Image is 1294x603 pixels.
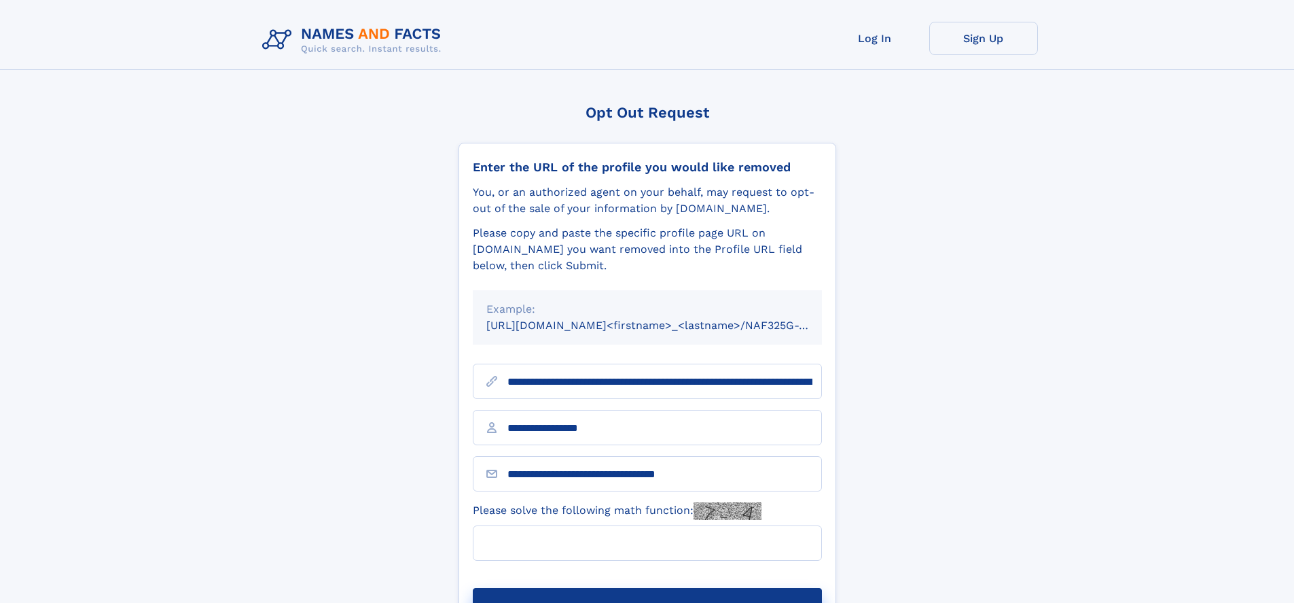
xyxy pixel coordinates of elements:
[257,22,452,58] img: Logo Names and Facts
[473,502,761,520] label: Please solve the following math function:
[821,22,929,55] a: Log In
[459,104,836,121] div: Opt Out Request
[473,184,822,217] div: You, or an authorized agent on your behalf, may request to opt-out of the sale of your informatio...
[473,225,822,274] div: Please copy and paste the specific profile page URL on [DOMAIN_NAME] you want removed into the Pr...
[929,22,1038,55] a: Sign Up
[486,301,808,317] div: Example:
[486,319,848,332] small: [URL][DOMAIN_NAME]<firstname>_<lastname>/NAF325G-xxxxxxxx
[473,160,822,175] div: Enter the URL of the profile you would like removed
